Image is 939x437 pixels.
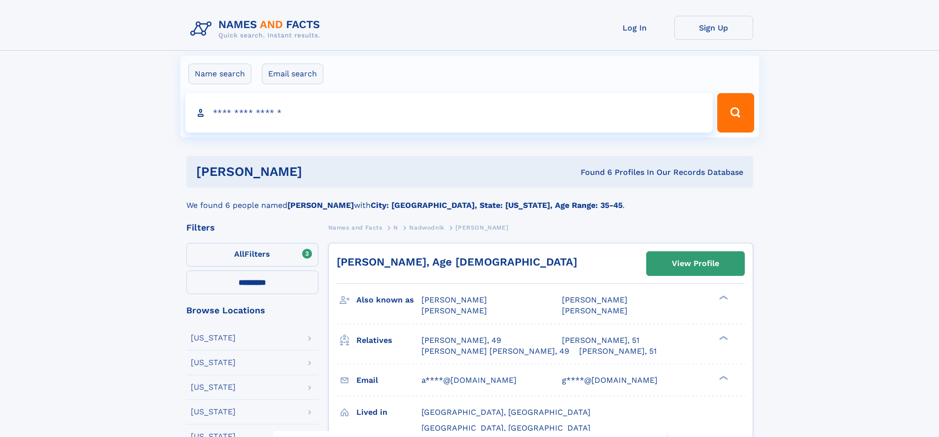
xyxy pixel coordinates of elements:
[421,407,591,417] span: [GEOGRAPHIC_DATA], [GEOGRAPHIC_DATA]
[196,166,442,178] h1: [PERSON_NAME]
[191,383,236,391] div: [US_STATE]
[409,224,444,231] span: Nadwodnik
[287,201,354,210] b: [PERSON_NAME]
[191,408,236,416] div: [US_STATE]
[186,306,318,315] div: Browse Locations
[455,224,508,231] span: [PERSON_NAME]
[421,346,569,357] a: [PERSON_NAME] [PERSON_NAME], 49
[562,295,627,304] span: [PERSON_NAME]
[717,93,754,133] button: Search Button
[262,64,323,84] label: Email search
[191,334,236,342] div: [US_STATE]
[647,252,744,275] a: View Profile
[356,372,421,389] h3: Email
[186,16,328,42] img: Logo Names and Facts
[328,221,383,234] a: Names and Facts
[356,404,421,421] h3: Lived in
[562,306,627,315] span: [PERSON_NAME]
[421,335,501,346] a: [PERSON_NAME], 49
[562,335,639,346] a: [PERSON_NAME], 51
[185,93,713,133] input: search input
[421,423,591,433] span: [GEOGRAPHIC_DATA], [GEOGRAPHIC_DATA]
[409,221,444,234] a: Nadwodnik
[595,16,674,40] a: Log In
[356,332,421,349] h3: Relatives
[717,335,729,341] div: ❯
[356,292,421,308] h3: Also known as
[717,295,729,301] div: ❯
[421,295,487,304] span: [PERSON_NAME]
[186,188,753,211] div: We found 6 people named with .
[674,16,753,40] a: Sign Up
[186,243,318,267] label: Filters
[337,256,577,268] a: [PERSON_NAME], Age [DEMOGRAPHIC_DATA]
[234,249,244,259] span: All
[579,346,657,357] a: [PERSON_NAME], 51
[393,224,398,231] span: N
[393,221,398,234] a: N
[371,201,623,210] b: City: [GEOGRAPHIC_DATA], State: [US_STATE], Age Range: 35-45
[191,359,236,367] div: [US_STATE]
[186,223,318,232] div: Filters
[717,374,729,381] div: ❯
[441,167,743,178] div: Found 6 Profiles In Our Records Database
[672,252,719,275] div: View Profile
[188,64,251,84] label: Name search
[421,306,487,315] span: [PERSON_NAME]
